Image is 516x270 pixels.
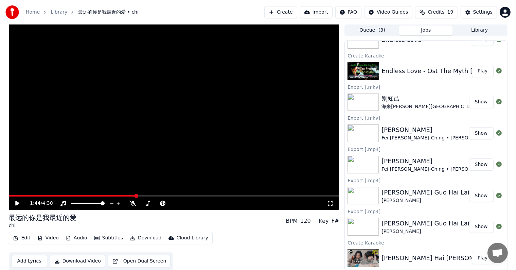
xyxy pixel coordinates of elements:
[487,243,508,263] div: Open chat
[381,166,490,173] div: Fei [PERSON_NAME]-Ching • [PERSON_NAME]
[469,158,494,171] button: Show
[472,65,493,77] button: Play
[9,222,77,229] div: chi
[469,221,494,233] button: Show
[345,176,507,184] div: Export [.mp4]
[453,26,506,35] button: Library
[11,233,33,243] button: Edit
[26,9,40,16] a: Home
[319,217,329,225] div: Key
[447,9,453,16] span: 19
[381,188,491,197] div: [PERSON_NAME] Guo Hai Lai Kan Ni
[51,9,67,16] a: Library
[9,213,77,222] div: 最远的你是我最近的爱
[108,255,171,267] button: Open Dual Screen
[345,145,507,153] div: Export [.mp4]
[473,9,493,16] div: Settings
[472,252,493,264] button: Play
[461,6,497,18] button: Settings
[91,233,126,243] button: Subtitles
[345,83,507,91] div: Export [.mkv]
[335,6,361,18] button: FAQ
[428,9,444,16] span: Credits
[345,238,507,247] div: Create Karaoke
[381,125,490,135] div: [PERSON_NAME]
[50,255,105,267] button: Download Video
[345,26,399,35] button: Queue
[415,6,458,18] button: Credits19
[35,233,61,243] button: Video
[300,6,333,18] button: Import
[399,26,453,35] button: Jobs
[381,156,490,166] div: [PERSON_NAME]
[381,219,491,228] div: [PERSON_NAME] Guo Hai Lai Kan Ni
[381,135,490,141] div: Fei [PERSON_NAME]-Ching • [PERSON_NAME]
[30,200,40,207] span: 1:44
[30,200,46,207] div: /
[286,217,298,225] div: BPM
[469,96,494,108] button: Show
[264,6,297,18] button: Create
[378,27,385,34] span: ( 3 )
[300,217,311,225] div: 120
[177,235,208,241] div: Cloud Library
[345,114,507,122] div: Export [.mkv]
[469,127,494,139] button: Show
[345,207,507,215] div: Export [.mp4]
[332,217,339,225] div: F#
[381,228,491,235] div: [PERSON_NAME]
[12,255,47,267] button: Add Lyrics
[5,5,19,19] img: youka
[63,233,90,243] button: Audio
[78,9,139,16] span: 最远的你是我最近的爱 • chi
[381,197,491,204] div: [PERSON_NAME]
[127,233,164,243] button: Download
[42,200,53,207] span: 4:30
[364,6,412,18] button: Video Guides
[345,51,507,60] div: Create Karaoke
[469,190,494,202] button: Show
[26,9,139,16] nav: breadcrumb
